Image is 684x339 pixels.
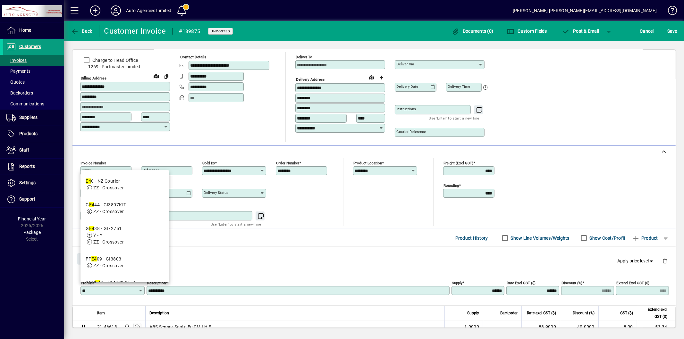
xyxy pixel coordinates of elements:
[64,25,99,37] app-page-header-button: Back
[637,320,675,333] td: 53.34
[86,225,124,232] div: G 38 - GI72751
[86,178,91,184] em: E4
[80,161,106,165] mat-label: Invoice number
[453,232,491,244] button: Product History
[353,161,382,165] mat-label: Product location
[123,323,130,330] span: Rangiora
[376,72,387,83] button: Choose address
[640,26,654,36] span: Cancel
[667,29,670,34] span: S
[80,63,170,70] span: 1269 - Partmaster Limited
[562,29,599,34] span: ost & Email
[443,183,459,188] mat-label: Rounding
[80,274,169,298] mat-option: RCHE40 - TG4433 Shed
[71,29,92,34] span: Back
[507,281,536,285] mat-label: Rate excl GST ($)
[69,25,94,37] button: Back
[507,29,547,34] span: Custom Fields
[23,230,41,235] span: Package
[526,324,556,330] div: 88.9000
[667,26,677,36] span: ave
[149,310,169,317] span: Description
[19,180,36,185] span: Settings
[663,1,676,22] a: Knowledge Base
[76,256,101,261] app-page-header-button: Close
[77,253,99,265] button: Close
[86,178,124,185] div: 0 - NZ Courier
[93,239,124,244] span: ZZ - Crossover
[638,25,656,37] button: Cancel
[19,147,29,153] span: Staff
[666,25,679,37] button: Save
[3,22,64,38] a: Home
[3,66,64,77] a: Payments
[161,71,172,81] button: Copy to Delivery address
[126,5,172,16] div: Auto Agencies Limited
[19,164,35,169] span: Reports
[6,101,44,106] span: Communications
[106,5,126,16] button: Profile
[560,320,598,333] td: 40.0000
[91,57,138,63] label: Charge to Head Office
[527,310,556,317] span: Rate excl GST ($)
[620,310,633,317] span: GST ($)
[80,254,97,264] span: Close
[211,220,261,228] mat-hint: Use 'Enter' to start a new line
[505,25,549,37] button: Custom Fields
[296,55,312,59] mat-label: Deliver To
[97,310,105,317] span: Item
[616,281,649,285] mat-label: Extend excl GST ($)
[452,29,494,34] span: Documents (0)
[629,232,661,244] button: Product
[3,159,64,175] a: Reports
[81,281,94,285] mat-label: Product
[513,5,657,16] div: [PERSON_NAME] [PERSON_NAME][EMAIL_ADDRESS][DOMAIN_NAME]
[86,256,124,262] div: FP 09 - GI3803
[19,131,38,136] span: Products
[429,114,479,122] mat-hint: Use 'Enter' to start a new line
[396,107,416,111] mat-label: Instructions
[500,310,518,317] span: Backorder
[632,233,658,243] span: Product
[3,77,64,87] a: Quotes
[598,320,637,333] td: 8.00
[202,161,215,165] mat-label: Sold by
[448,84,470,89] mat-label: Delivery time
[85,5,106,16] button: Add
[19,28,31,33] span: Home
[657,253,672,269] button: Delete
[6,90,33,95] span: Backorders
[19,115,38,120] span: Suppliers
[93,233,102,238] span: Y - Y
[443,161,473,165] mat-label: Freight (excl GST)
[3,175,64,191] a: Settings
[93,185,124,190] span: ZZ - Crossover
[19,44,41,49] span: Customers
[18,216,46,221] span: Financial Year
[657,258,672,264] app-page-header-button: Delete
[86,279,135,286] div: RCH 0 - TG4433 Shed
[588,235,626,241] label: Show Cost/Profit
[3,98,64,109] a: Communications
[211,29,230,33] span: Unposted
[3,87,64,98] a: Backorders
[179,26,200,37] div: #139875
[80,173,169,196] mat-option: E40 - NZ Courier
[80,251,169,274] mat-option: FPE409 - GI3803
[3,191,64,207] a: Support
[510,235,570,241] label: Show Line Volumes/Weights
[641,306,667,320] span: Extend excl GST ($)
[91,256,97,261] em: E4
[89,202,95,207] em: E4
[562,281,582,285] mat-label: Discount (%)
[95,280,100,285] em: E4
[97,324,117,330] div: 21.46613
[396,62,414,66] mat-label: Deliver via
[396,84,418,89] mat-label: Delivery date
[366,72,376,82] a: View on map
[149,324,211,330] span: ABS Sensor Santa Fe CM LH F
[3,55,64,66] a: Invoices
[104,26,166,36] div: Customer Invoice
[467,310,479,317] span: Supply
[615,255,657,267] button: Apply price level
